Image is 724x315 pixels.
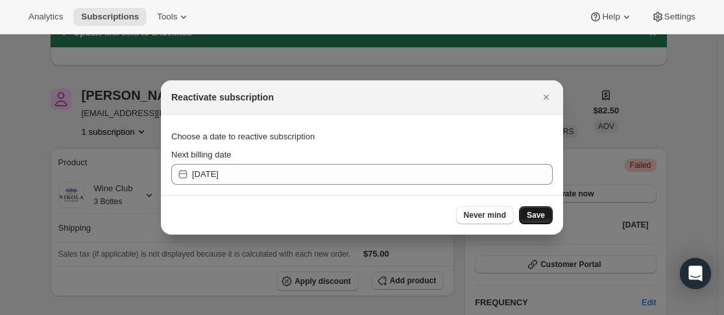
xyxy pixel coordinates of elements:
button: Analytics [21,8,71,26]
span: Help [602,12,620,22]
span: Settings [664,12,695,22]
span: Never mind [464,210,506,220]
button: Tools [149,8,198,26]
div: Open Intercom Messenger [680,258,711,289]
button: Settings [644,8,703,26]
button: Save [519,206,553,224]
span: Save [527,210,545,220]
button: Close [537,88,555,106]
button: Help [581,8,640,26]
div: Choose a date to reactive subscription [171,125,553,148]
span: Tools [157,12,177,22]
span: Analytics [29,12,63,22]
button: Subscriptions [73,8,147,26]
span: Subscriptions [81,12,139,22]
h2: Reactivate subscription [171,91,274,104]
span: Next billing date [171,150,232,159]
button: Never mind [456,206,514,224]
